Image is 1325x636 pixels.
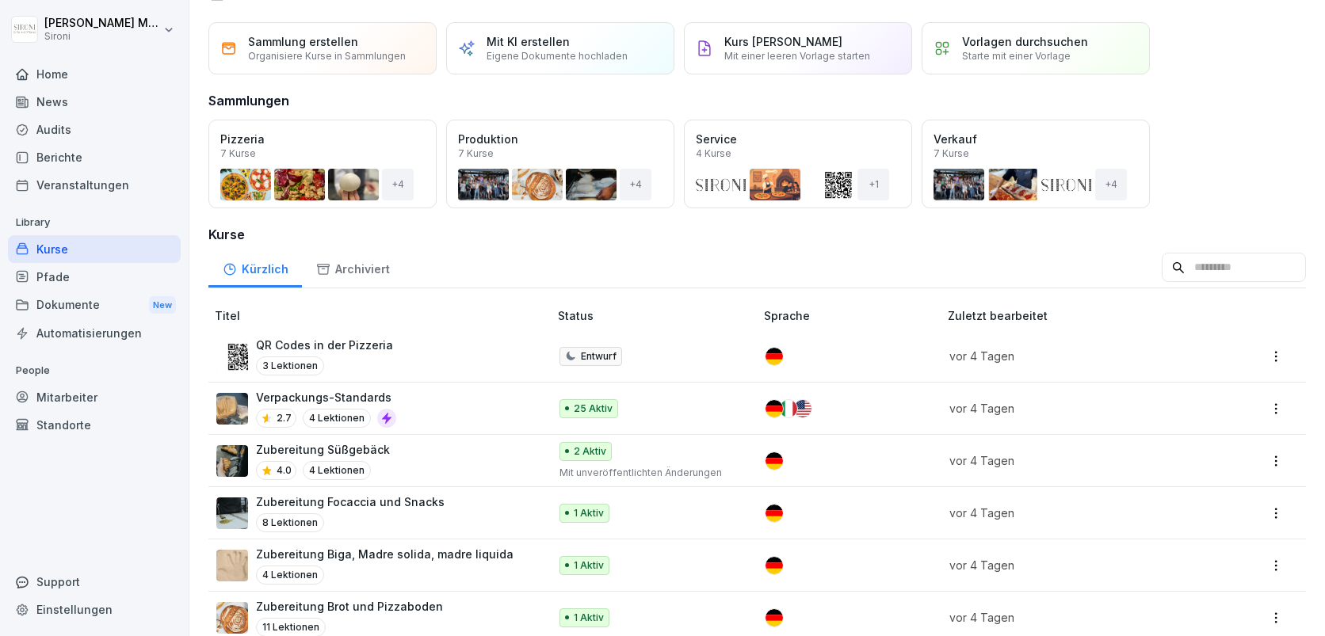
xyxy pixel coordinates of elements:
[216,497,248,529] img: gxsr99ubtjittqjfg6pwkycm.png
[764,307,941,324] p: Sprache
[8,411,181,439] a: Standorte
[256,356,324,375] p: 3 Lektionen
[8,143,181,171] a: Berichte
[277,411,292,425] p: 2.7
[558,307,758,324] p: Status
[256,389,396,406] p: Verpackungs-Standards
[8,263,181,291] a: Pfade
[215,307,552,324] p: Titel
[794,400,811,417] img: us.svg
[8,88,181,116] a: News
[934,147,969,159] p: 7 Kurse
[949,348,1195,364] p: vor 4 Tagen
[574,558,604,573] p: 1 Aktiv
[620,169,651,200] div: + 4
[766,452,783,470] img: de.svg
[962,50,1071,62] p: Starte mit einer Vorlage
[857,169,889,200] div: + 1
[208,120,437,208] a: Pizzeria7 Kurse+4
[8,383,181,411] a: Mitarbeiter
[248,35,358,48] p: Sammlung erstellen
[446,120,674,208] a: Produktion7 Kurse+4
[766,400,783,417] img: de.svg
[949,452,1195,469] p: vor 4 Tagen
[44,17,160,30] p: [PERSON_NAME] Malec
[8,210,181,235] p: Library
[248,50,406,62] p: Organisiere Kurse in Sammlungen
[458,132,518,146] p: Produktion
[8,596,181,623] a: Einstellungen
[574,402,613,416] p: 25 Aktiv
[382,169,414,200] div: + 4
[220,147,256,159] p: 7 Kurse
[766,557,783,574] img: de.svg
[8,291,181,320] a: DokumenteNew
[458,147,494,159] p: 7 Kurse
[684,120,912,208] a: Service4 Kurse+1
[8,60,181,88] a: Home
[780,400,797,417] img: it.svg
[574,611,604,625] p: 1 Aktiv
[256,566,324,585] p: 4 Lektionen
[962,35,1088,48] p: Vorlagen durchsuchen
[949,505,1195,521] p: vor 4 Tagen
[766,609,783,626] img: de.svg
[208,91,289,110] h3: Sammlungen
[44,31,160,42] p: Sironi
[256,337,393,353] p: QR Codes in der Pizzeria
[303,461,371,480] p: 4 Lektionen
[574,444,606,459] p: 2 Aktiv
[8,171,181,199] a: Veranstaltungen
[949,609,1195,626] p: vor 4 Tagen
[8,319,181,347] a: Automatisierungen
[256,598,443,615] p: Zubereitung Brot und Pizzaboden
[8,358,181,383] p: People
[216,550,248,581] img: ekvwbgorvm2ocewxw43lsusz.png
[574,506,604,520] p: 1 Aktiv
[277,463,292,478] p: 4.0
[922,120,1150,208] a: Verkauf7 Kurse+4
[724,35,842,48] p: Kurs [PERSON_NAME]
[216,341,248,372] img: lgfor0dbwcft9nw5cbiagph0.png
[559,466,739,480] p: Mit unveröffentlichten Änderungen
[256,493,445,510] p: Zubereitung Focaccia und Snacks
[256,513,324,532] p: 8 Lektionen
[256,441,390,458] p: Zubereitung Süßgebäck
[208,225,1306,244] h3: Kurse
[949,400,1195,417] p: vor 4 Tagen
[1095,169,1127,200] div: + 4
[724,50,870,62] p: Mit einer leeren Vorlage starten
[8,235,181,263] div: Kurse
[302,247,403,288] a: Archiviert
[220,132,265,146] p: Pizzeria
[766,348,783,365] img: de.svg
[216,445,248,477] img: p05qwohz0o52ysbx64gsjie8.png
[581,349,617,364] p: Entwurf
[487,50,628,62] p: Eigene Dokumente hochladen
[149,296,176,314] div: New
[208,247,302,288] a: Kürzlich
[487,35,570,48] p: Mit KI erstellen
[216,393,248,425] img: fasetpntm7x32yk9zlbwihav.png
[8,568,181,596] div: Support
[256,546,514,562] p: Zubereitung Biga, Madre solida, madre liquida
[216,602,248,634] img: w9nobtcttnghg4wslidxrrlr.png
[8,116,181,143] a: Audits
[949,557,1195,573] p: vor 4 Tagen
[303,409,371,428] p: 4 Lektionen
[696,132,737,146] p: Service
[8,291,181,320] div: Dokumente
[696,147,731,159] p: 4 Kurse
[934,132,977,146] p: Verkauf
